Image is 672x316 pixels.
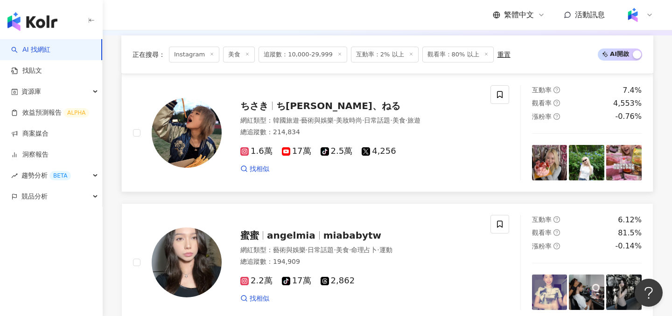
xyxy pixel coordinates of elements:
div: BETA [49,171,71,180]
img: KOL Avatar [152,98,222,168]
span: · [299,117,301,124]
span: question-circle [553,216,560,223]
span: 資源庫 [21,81,41,102]
span: Instagram [169,47,219,62]
span: 2,862 [321,276,355,286]
img: logo [7,12,57,31]
span: 活動訊息 [575,10,605,19]
span: 藝術與娛樂 [301,117,334,124]
span: 找相似 [250,165,269,174]
span: 觀看率 [532,99,552,107]
a: KOL Avatarちさきち[PERSON_NAME]、ねる網紅類型：韓國旅遊·藝術與娛樂·美妝時尚·日常話題·美食·旅遊總追蹤數：214,8341.6萬17萬2.5萬4,256找相似互動率qu... [121,74,653,192]
a: 洞察報告 [11,150,49,159]
iframe: Help Scout Beacon - Open [635,279,663,307]
span: · [334,246,336,254]
span: ち[PERSON_NAME]、ねる [276,100,400,111]
span: rise [11,172,18,179]
div: 重置 [497,51,511,58]
div: -0.14% [615,241,642,251]
span: 觀看率 [532,229,552,236]
a: 效益預測報告ALPHA [11,108,89,117]
span: · [377,246,379,254]
div: 4,553% [613,98,642,109]
span: · [390,117,392,124]
span: question-circle [553,243,560,249]
span: 藝術與娛樂 [273,246,306,254]
span: 找相似 [250,294,269,303]
a: 找貼文 [11,66,42,76]
img: post-image [606,275,642,310]
span: 正在搜尋 ： [133,51,165,58]
img: KOL Avatar [152,227,222,297]
span: · [362,117,364,124]
span: question-circle [553,87,560,93]
div: 總追蹤數 ： 214,834 [240,128,479,137]
a: 找相似 [240,165,269,174]
img: post-image [606,145,642,180]
span: 運動 [379,246,392,254]
span: 美妝時尚 [336,117,362,124]
span: 繁體中文 [504,10,534,20]
span: · [406,117,407,124]
span: angelmia [267,230,315,241]
span: 蜜蜜 [240,230,259,241]
span: 互動率 [532,216,552,223]
span: · [334,117,336,124]
img: post-image [569,275,604,310]
div: 6.12% [618,215,642,225]
a: 找相似 [240,294,269,303]
span: 韓國旅遊 [273,117,299,124]
span: 日常話題 [308,246,334,254]
div: -0.76% [615,111,642,122]
span: 趨勢分析 [21,165,71,186]
span: 漲粉率 [532,242,552,250]
span: 旅遊 [407,117,420,124]
span: 日常話題 [364,117,390,124]
span: question-circle [553,100,560,106]
div: 總追蹤數 ： 194,909 [240,257,479,267]
span: · [349,246,351,254]
span: ちさき [240,100,268,111]
span: · [306,246,308,254]
span: 美食 [223,47,255,62]
div: 81.5% [618,228,642,238]
span: 命理占卜 [351,246,377,254]
span: 2.2萬 [240,276,273,286]
span: 美食 [336,246,349,254]
img: post-image [569,145,604,180]
span: 追蹤數：10,000-29,999 [259,47,347,62]
span: 競品分析 [21,186,48,207]
a: searchAI 找網紅 [11,45,50,55]
span: 漲粉率 [532,113,552,120]
span: 2.5萬 [321,146,353,156]
div: 網紅類型 ： [240,116,479,125]
span: 觀看率：80% 以上 [422,47,494,62]
span: 美食 [392,117,406,124]
div: 網紅類型 ： [240,246,479,255]
span: 互動率 [532,86,552,94]
img: post-image [532,145,567,180]
a: 商案媒合 [11,129,49,138]
span: 17萬 [282,276,311,286]
span: 互動率：2% 以上 [351,47,419,62]
span: question-circle [553,113,560,120]
img: Kolr%20app%20icon%20%281%29.png [624,6,642,24]
span: 4,256 [362,146,396,156]
span: question-circle [553,229,560,236]
img: post-image [532,275,567,310]
span: 1.6萬 [240,146,273,156]
span: 17萬 [282,146,311,156]
span: miababytw [323,230,381,241]
div: 7.4% [623,85,642,96]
